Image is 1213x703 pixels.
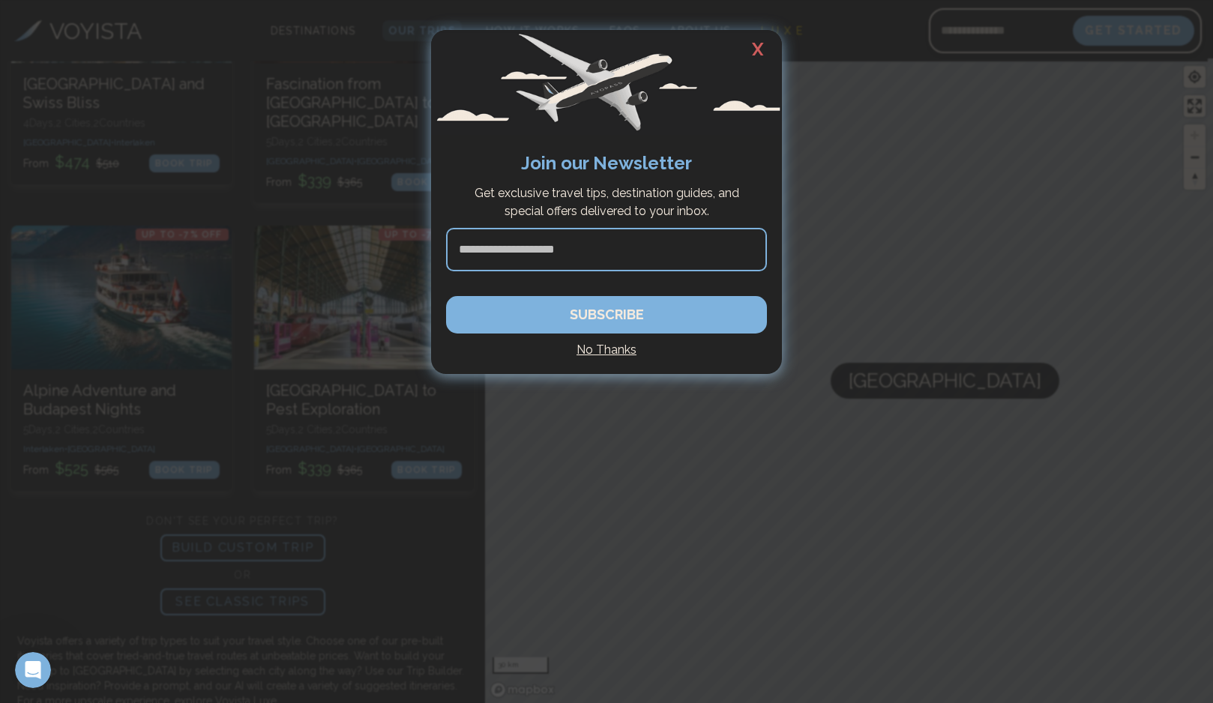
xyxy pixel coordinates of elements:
[446,296,767,334] button: SUBSCRIBE
[15,652,51,688] iframe: Intercom live chat
[431,30,782,135] img: Avopass plane flying
[446,341,767,359] h4: No Thanks
[734,30,782,69] h2: X
[454,184,759,220] p: Get exclusive travel tips, destination guides, and special offers delivered to your inbox.
[446,150,767,177] h2: Join our Newsletter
